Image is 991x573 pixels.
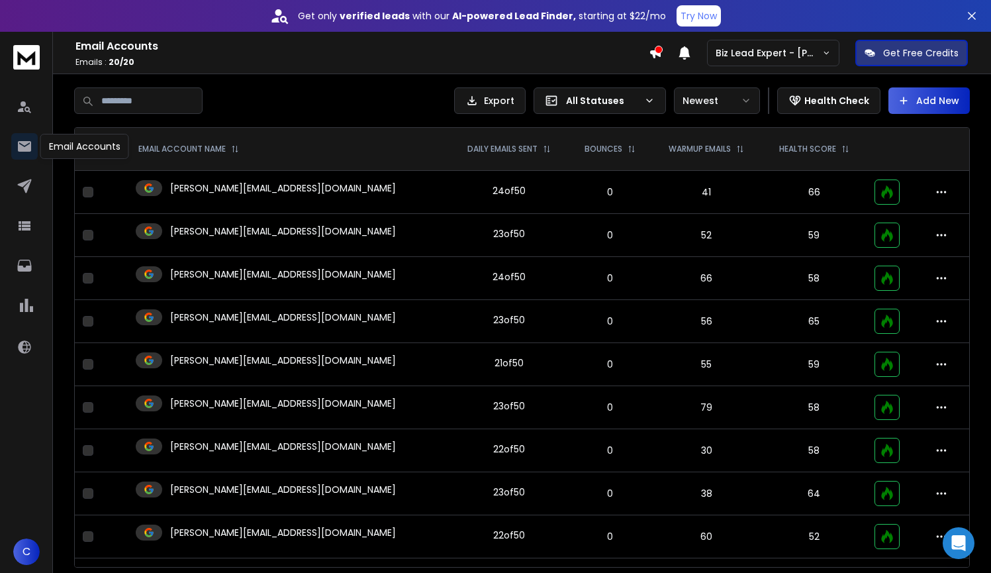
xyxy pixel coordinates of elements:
p: 0 [577,358,643,371]
p: [PERSON_NAME][EMAIL_ADDRESS][DOMAIN_NAME] [170,397,396,410]
div: Email Accounts [40,134,129,159]
td: 52 [762,515,867,558]
td: 58 [762,386,867,429]
div: 23 of 50 [493,227,525,240]
p: [PERSON_NAME][EMAIL_ADDRESS][DOMAIN_NAME] [170,354,396,367]
div: 23 of 50 [493,486,525,499]
p: 0 [577,530,643,543]
p: 0 [577,229,643,242]
p: 0 [577,444,643,457]
p: [PERSON_NAME][EMAIL_ADDRESS][DOMAIN_NAME] [170,268,396,281]
p: [PERSON_NAME][EMAIL_ADDRESS][DOMAIN_NAME] [170,483,396,496]
td: 66 [651,257,762,300]
p: [PERSON_NAME][EMAIL_ADDRESS][DOMAIN_NAME] [170,182,396,195]
button: Get Free Credits [855,40,968,66]
div: 22 of 50 [493,529,525,542]
p: [PERSON_NAME][EMAIL_ADDRESS][DOMAIN_NAME] [170,311,396,324]
td: 66 [762,171,867,214]
td: 65 [762,300,867,343]
p: HEALTH SCORE [779,144,836,154]
p: DAILY EMAILS SENT [467,144,538,154]
div: 24 of 50 [493,184,526,197]
p: 0 [577,315,643,328]
div: Open Intercom Messenger [943,527,974,559]
h1: Email Accounts [75,38,649,54]
p: Biz Lead Expert - [PERSON_NAME] [716,46,822,60]
td: 79 [651,386,762,429]
div: 22 of 50 [493,443,525,456]
div: 23 of 50 [493,313,525,327]
p: BOUNCES [585,144,622,154]
p: Emails : [75,57,649,68]
p: Health Check [804,94,869,107]
button: Newest [674,87,760,114]
td: 58 [762,257,867,300]
td: 59 [762,343,867,386]
p: [PERSON_NAME][EMAIL_ADDRESS][DOMAIN_NAME] [170,526,396,539]
button: C [13,539,40,565]
p: Get Free Credits [883,46,959,60]
div: EMAIL ACCOUNT NAME [138,144,239,154]
button: Health Check [777,87,880,114]
td: 58 [762,429,867,472]
strong: AI-powered Lead Finder, [452,9,576,23]
div: 24 of 50 [493,270,526,284]
td: 60 [651,515,762,558]
strong: verified leads [340,9,410,23]
p: [PERSON_NAME][EMAIL_ADDRESS][DOMAIN_NAME] [170,440,396,453]
td: 30 [651,429,762,472]
td: 59 [762,214,867,257]
p: Get only with our starting at $22/mo [298,9,666,23]
p: WARMUP EMAILS [669,144,731,154]
td: 41 [651,171,762,214]
p: 0 [577,272,643,285]
button: Export [454,87,526,114]
p: [PERSON_NAME][EMAIL_ADDRESS][DOMAIN_NAME] [170,225,396,238]
div: 23 of 50 [493,399,525,413]
p: Try Now [681,9,717,23]
td: 52 [651,214,762,257]
td: 64 [762,472,867,515]
button: Add New [888,87,970,114]
p: 0 [577,401,643,414]
td: 56 [651,300,762,343]
p: 0 [577,185,643,199]
p: All Statuses [566,94,639,107]
td: 38 [651,472,762,515]
div: 21 of 50 [495,356,524,370]
img: logo [13,45,40,70]
button: Try Now [677,5,721,26]
span: 20 / 20 [109,56,134,68]
p: 0 [577,487,643,500]
td: 55 [651,343,762,386]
